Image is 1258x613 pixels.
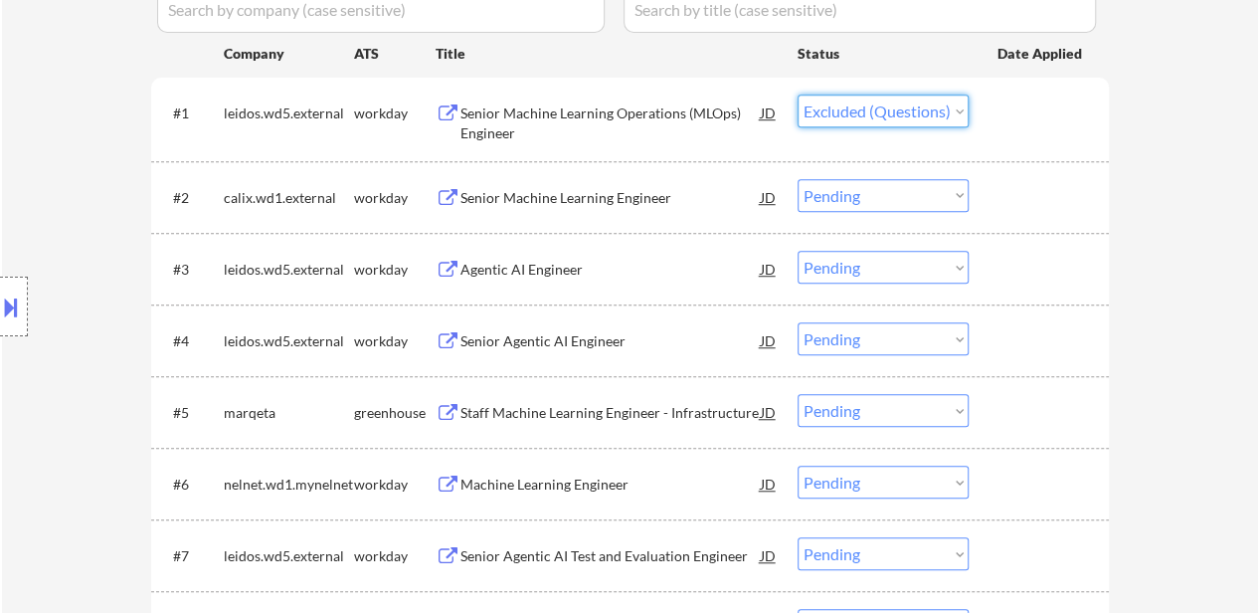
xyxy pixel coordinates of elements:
div: workday [354,546,436,566]
div: workday [354,103,436,123]
div: JD [759,179,779,215]
div: greenhouse [354,403,436,423]
div: workday [354,475,436,495]
div: JD [759,394,779,430]
div: Senior Agentic AI Engineer [460,331,761,351]
div: JD [759,466,779,502]
div: Agentic AI Engineer [460,260,761,280]
div: Company [224,44,354,64]
div: workday [354,331,436,351]
div: leidos.wd5.external [224,103,354,123]
div: leidos.wd5.external [224,546,354,566]
div: Machine Learning Engineer [460,475,761,495]
div: #1 [173,103,208,123]
div: JD [759,537,779,573]
div: Senior Agentic AI Test and Evaluation Engineer [460,546,761,566]
div: Senior Machine Learning Operations (MLOps) Engineer [460,103,761,142]
div: JD [759,251,779,287]
div: workday [354,260,436,280]
div: JD [759,95,779,130]
div: Senior Machine Learning Engineer [460,188,761,208]
div: #7 [173,546,208,566]
div: ATS [354,44,436,64]
div: Date Applied [997,44,1085,64]
div: Title [436,44,779,64]
div: Staff Machine Learning Engineer - Infrastructure [460,403,761,423]
div: workday [354,188,436,208]
div: JD [759,322,779,358]
div: Status [798,35,969,71]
